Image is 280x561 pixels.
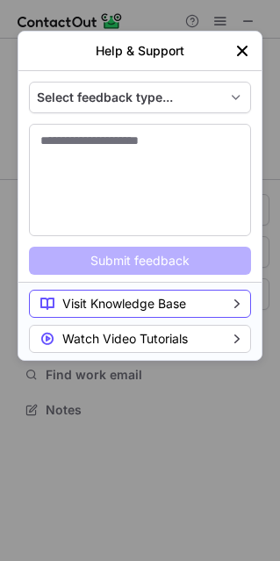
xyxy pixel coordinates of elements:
[231,299,240,309] img: ...
[29,247,251,275] button: Submit feedback
[90,254,190,268] span: Submit feedback
[29,325,251,353] button: Watch Video Tutorials
[231,334,240,344] img: ...
[37,90,220,104] div: Select feedback type...
[29,290,251,318] button: Visit Knowledge Base
[29,82,251,113] button: feedback-type
[47,44,233,58] div: Help & Support
[40,297,186,311] span: Visit Knowledge Base
[40,332,188,346] span: Watch Video Tutorials
[29,42,47,60] button: right-button
[233,42,251,60] button: left-button
[233,42,251,60] img: ...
